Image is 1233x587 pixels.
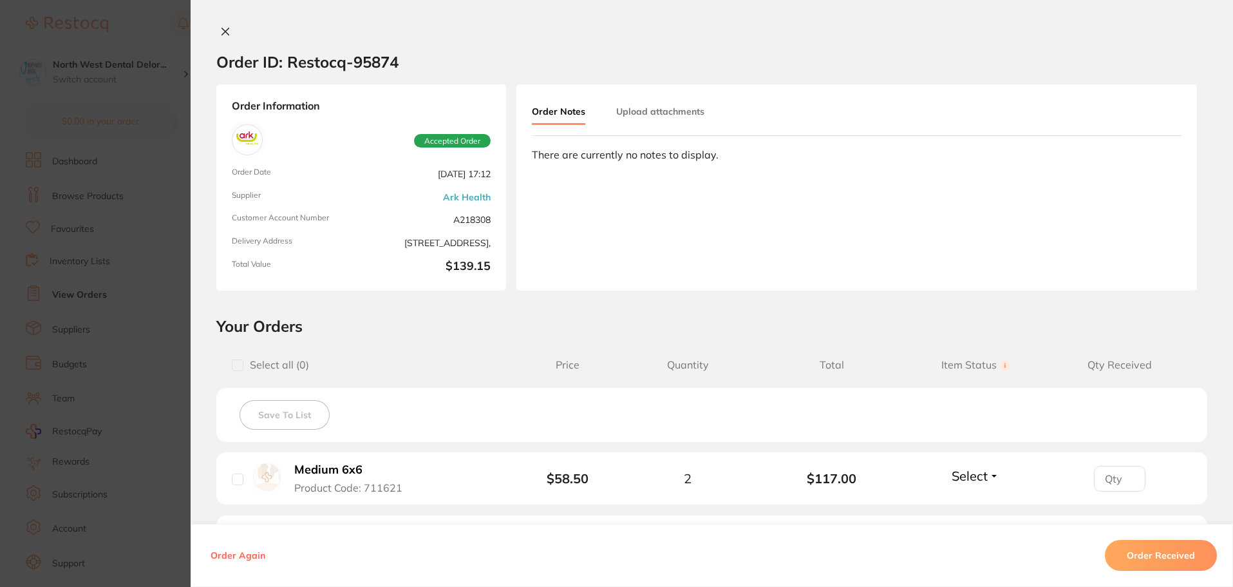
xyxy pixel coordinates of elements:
input: Qty [1094,466,1145,492]
span: 2 [684,471,692,486]
img: Medium 6x6 [253,463,281,491]
span: Product Code: 711621 [294,482,402,494]
span: Price [520,359,616,371]
img: Ark Health [235,128,259,152]
span: Qty Received [1048,359,1192,371]
span: Order Date [232,168,356,180]
span: Quantity [616,359,760,371]
b: $117.00 [760,471,904,486]
button: Upload attachments [616,100,704,123]
button: Order Again [207,550,269,561]
button: Order Received [1105,540,1217,571]
b: $139.15 [366,260,491,275]
button: Medium 6x6 Product Code: 711621 [290,463,420,494]
button: Order Notes [532,100,585,125]
span: Item Status [904,359,1048,371]
h2: Your Orders [216,316,1207,336]
h2: Order ID: Restocq- 95874 [216,52,399,72]
button: Select [948,468,1003,484]
a: Ark Health [443,192,491,202]
button: Save To List [240,400,330,430]
span: Total [760,359,904,371]
span: Select all ( 0 ) [243,359,309,371]
div: There are currently no notes to display. [532,149,1181,160]
span: Select [952,468,988,484]
span: [STREET_ADDRESS], [366,236,491,249]
span: A218308 [366,213,491,226]
span: [DATE] 17:12 [366,168,491,180]
span: Delivery Address [232,236,356,249]
strong: Order Information [232,100,491,114]
span: Total Value [232,260,356,275]
span: Customer Account Number [232,213,356,226]
b: $58.50 [547,470,588,486]
b: Medium 6x6 [294,463,362,477]
span: Supplier [232,191,356,204]
span: Accepted Order [414,134,491,148]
